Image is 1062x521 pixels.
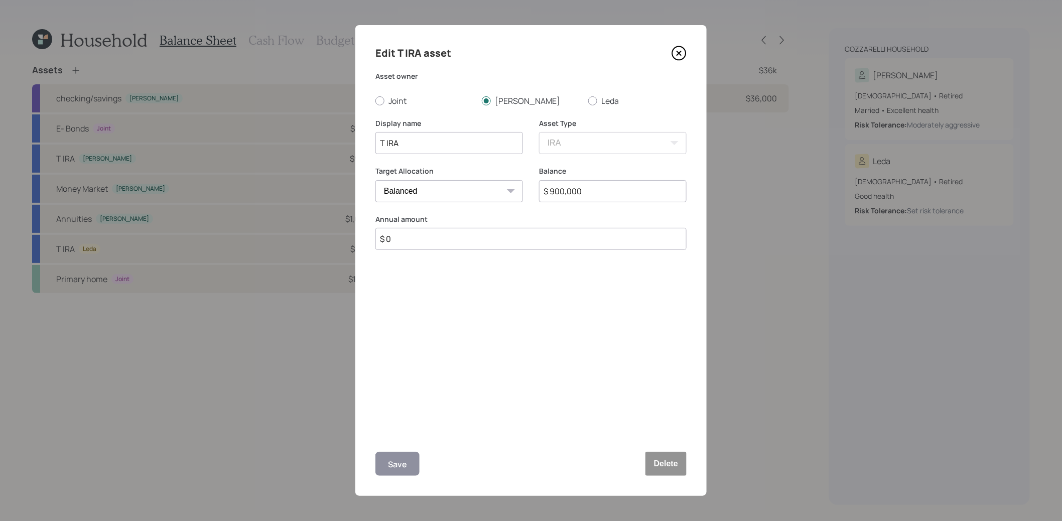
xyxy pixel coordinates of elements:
[375,45,451,61] h4: Edit T IRA asset
[375,71,687,81] label: Asset owner
[588,95,687,106] label: Leda
[375,166,523,176] label: Target Allocation
[645,452,687,476] button: Delete
[375,452,420,476] button: Save
[388,458,407,471] div: Save
[539,118,687,128] label: Asset Type
[375,118,523,128] label: Display name
[482,95,580,106] label: [PERSON_NAME]
[375,95,474,106] label: Joint
[375,214,687,224] label: Annual amount
[539,166,687,176] label: Balance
